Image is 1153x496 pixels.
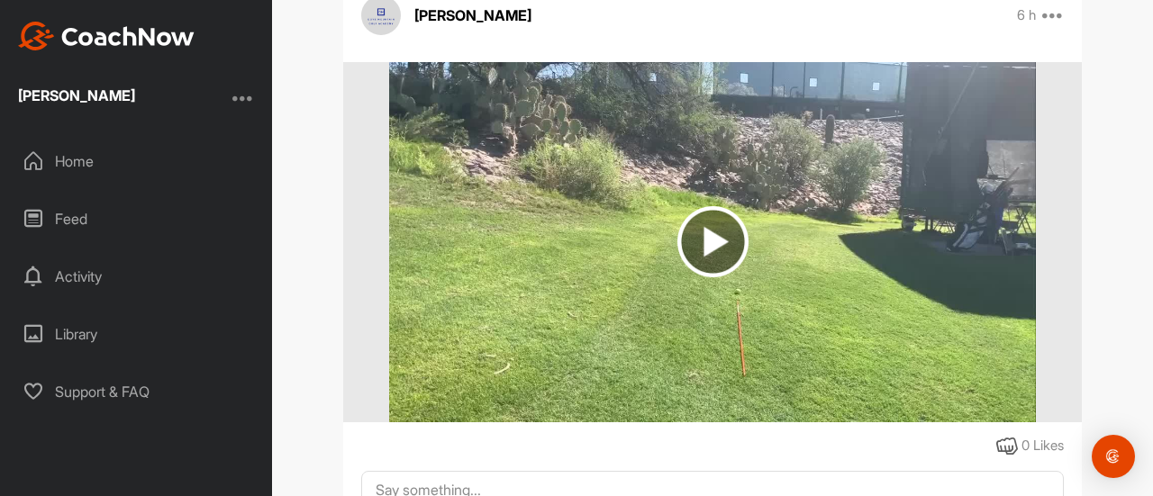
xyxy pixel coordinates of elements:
div: Home [10,139,264,184]
div: Library [10,311,264,356]
img: CoachNow [18,22,195,50]
img: media [389,62,1035,422]
p: [PERSON_NAME] [414,5,531,26]
img: play [677,206,749,277]
div: Open Intercom Messenger [1092,435,1135,478]
div: [PERSON_NAME] [18,88,135,103]
div: Activity [10,254,264,299]
p: 6 h [1017,6,1036,24]
div: Feed [10,196,264,241]
div: 0 Likes [1021,436,1064,456]
div: Support & FAQ [10,369,264,414]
